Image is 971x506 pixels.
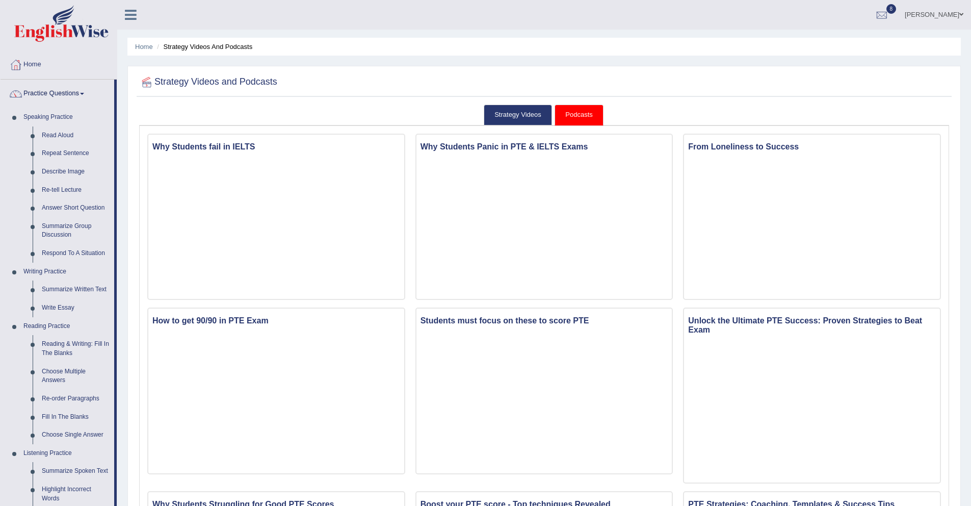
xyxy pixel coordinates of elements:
a: Practice Questions [1,80,114,105]
h3: How to get 90/90 in PTE Exam [148,314,404,328]
a: Fill In The Blanks [37,408,114,426]
h3: Students must focus on these to score PTE [416,314,672,328]
h3: Why Students fail in IELTS [148,140,404,154]
a: Re-tell Lecture [37,181,114,199]
a: Write Essay [37,299,114,317]
a: Choose Single Answer [37,426,114,444]
a: Choose Multiple Answers [37,363,114,390]
a: Listening Practice [19,444,114,463]
a: Repeat Sentence [37,144,114,163]
a: Reading & Writing: Fill In The Blanks [37,335,114,362]
h3: From Loneliness to Success [684,140,940,154]
a: Home [1,50,117,76]
a: Respond To A Situation [37,244,114,263]
a: Re-order Paragraphs [37,390,114,408]
h3: Unlock the Ultimate PTE Success: Proven Strategies to Beat Exam [684,314,940,337]
li: Strategy Videos and Podcasts [154,42,252,52]
a: Read Aloud [37,127,114,145]
a: Strategy Videos [484,105,552,125]
a: Describe Image [37,163,114,181]
a: Reading Practice [19,317,114,336]
a: Answer Short Question [37,199,114,217]
a: Summarize Group Discussion [37,217,114,244]
h3: Why Students Panic in PTE & IELTS Exams [416,140,672,154]
a: Summarize Written Text [37,281,114,299]
span: 8 [886,4,897,14]
a: Writing Practice [19,263,114,281]
a: Speaking Practice [19,108,114,127]
a: Summarize Spoken Text [37,462,114,480]
a: Podcasts [555,105,603,125]
h2: Strategy Videos and Podcasts [139,74,277,90]
a: Home [135,43,153,50]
